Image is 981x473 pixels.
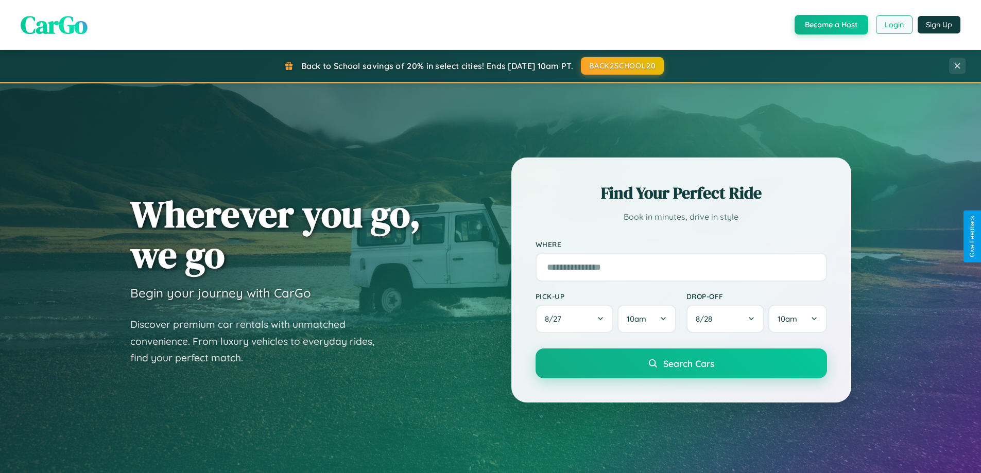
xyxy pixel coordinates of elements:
button: BACK2SCHOOL20 [581,57,664,75]
span: 8 / 28 [696,314,717,324]
span: 8 / 27 [545,314,566,324]
h2: Find Your Perfect Ride [536,182,827,204]
span: Search Cars [663,358,714,369]
h3: Begin your journey with CarGo [130,285,311,301]
button: Search Cars [536,348,827,378]
label: Pick-up [536,292,676,301]
label: Drop-off [686,292,827,301]
span: 10am [778,314,797,324]
span: Back to School savings of 20% in select cities! Ends [DATE] 10am PT. [301,61,573,71]
span: CarGo [21,8,88,42]
button: 8/28 [686,305,765,333]
button: Sign Up [918,16,960,33]
p: Book in minutes, drive in style [536,209,827,224]
button: 10am [768,305,827,333]
label: Where [536,240,827,249]
p: Discover premium car rentals with unmatched convenience. From luxury vehicles to everyday rides, ... [130,316,388,366]
span: 10am [627,314,646,324]
h1: Wherever you go, we go [130,194,421,275]
button: 10am [617,305,676,333]
button: Login [876,15,913,34]
button: 8/27 [536,305,614,333]
button: Become a Host [795,15,868,34]
div: Give Feedback [969,216,976,257]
